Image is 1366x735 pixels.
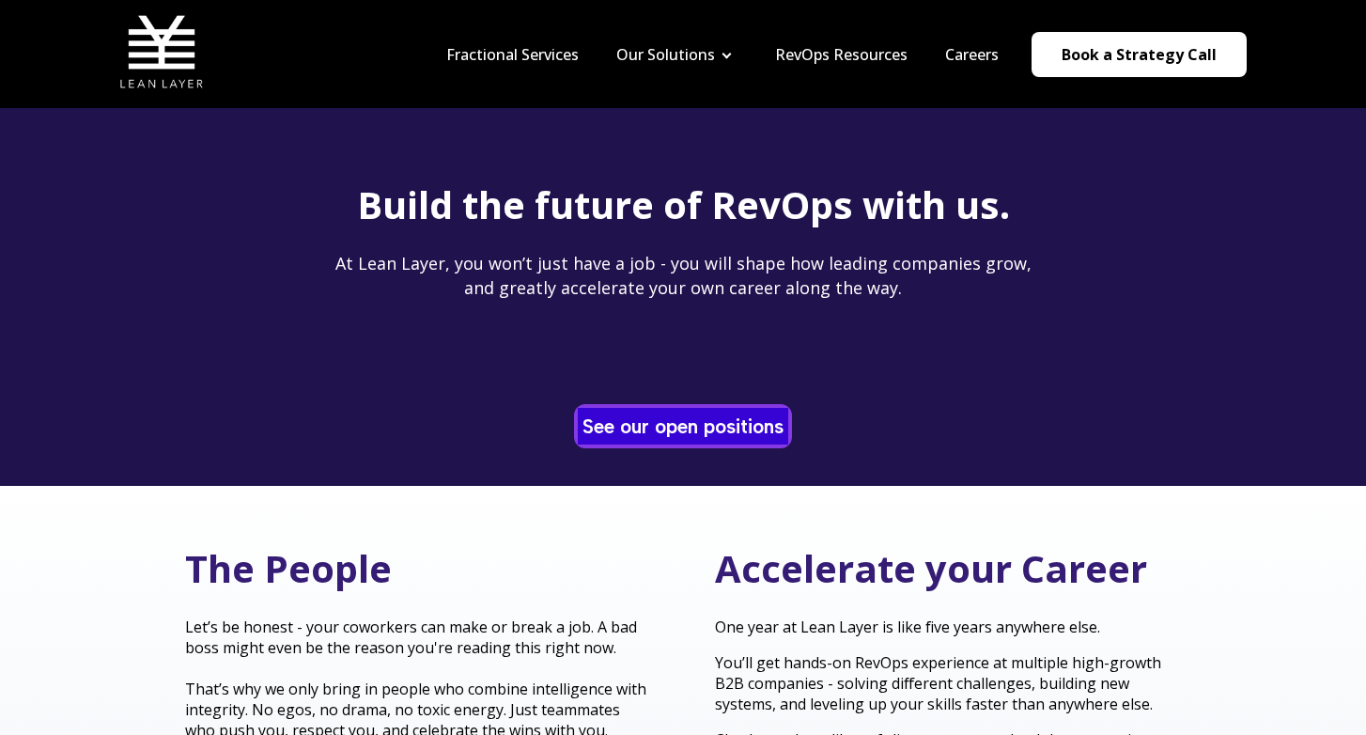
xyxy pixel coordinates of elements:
span: The People [185,542,392,594]
span: At Lean Layer, you won’t just have a job - you will shape how leading companies grow, and greatly... [335,252,1032,298]
div: Navigation Menu [427,44,1017,65]
a: Fractional Services [446,44,579,65]
a: See our open positions [578,408,788,445]
span: Accelerate your Career [715,542,1147,594]
span: Build the future of RevOps with us. [357,179,1010,230]
a: Our Solutions [616,44,715,65]
img: Lean Layer Logo [119,9,204,94]
span: Let’s be honest - your coworkers can make or break a job. A bad boss might even be the reason you... [185,617,637,658]
a: RevOps Resources [775,44,908,65]
a: Careers [945,44,999,65]
p: One year at Lean Layer is like five years anywhere else. [715,617,1181,637]
a: Book a Strategy Call [1032,32,1247,77]
p: You’ll get hands-on RevOps experience at multiple high-growth B2B companies - solving different c... [715,652,1181,714]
